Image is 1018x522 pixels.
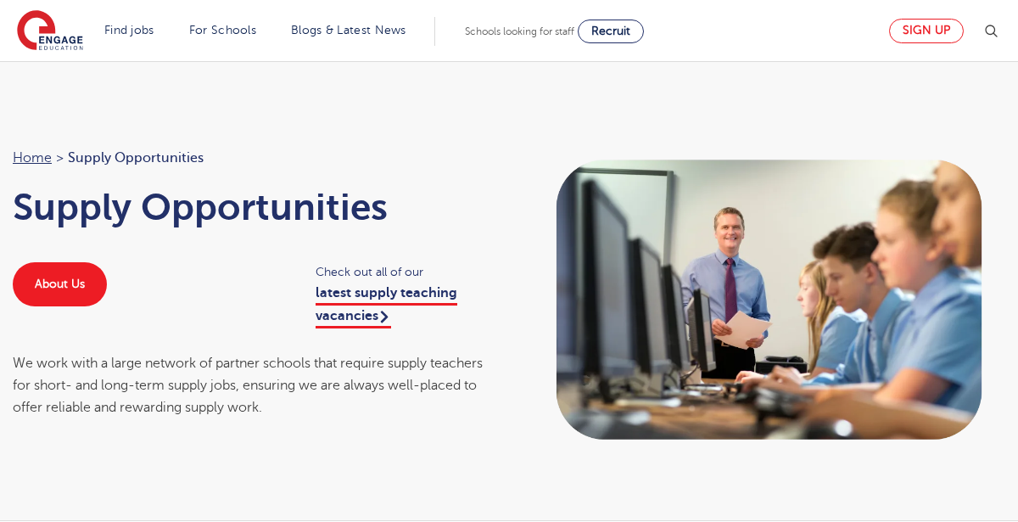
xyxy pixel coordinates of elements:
nav: breadcrumb [13,147,498,169]
h1: Supply Opportunities [13,186,498,228]
div: We work with a large network of partner schools that require supply teachers for short- and long-... [13,352,498,419]
span: Schools looking for staff [465,25,574,37]
a: For Schools [189,24,256,36]
a: Blogs & Latest News [291,24,406,36]
a: Sign up [889,19,964,43]
a: About Us [13,262,107,306]
a: Find jobs [104,24,154,36]
img: Engage Education [17,10,83,53]
span: > [56,150,64,166]
span: Recruit [591,25,630,37]
a: latest supply teaching vacancies [316,285,457,328]
a: Recruit [578,20,644,43]
span: Supply Opportunities [68,147,204,169]
a: Home [13,150,52,166]
span: Check out all of our [316,262,498,282]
